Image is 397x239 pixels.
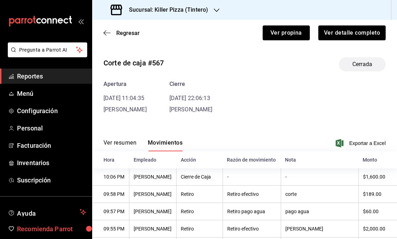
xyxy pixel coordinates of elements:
th: Empleado [129,151,177,168]
th: Retiro efectivo [223,186,281,203]
th: Retiro pago agua [223,203,281,220]
button: Movimientos [148,139,183,151]
th: Acción [177,151,223,168]
th: Nota [281,151,358,168]
span: Cerrada [348,60,376,69]
th: Retiro [177,186,223,203]
th: Retiro [177,220,223,238]
button: Regresar [104,30,140,36]
button: Exportar a Excel [337,139,386,147]
div: Corte de caja #567 [104,58,164,68]
th: [PERSON_NAME] [129,186,177,203]
th: Monto [358,151,397,168]
th: [PERSON_NAME] [129,203,177,220]
th: [PERSON_NAME] [129,220,177,238]
a: Pregunta a Parrot AI [5,51,87,59]
button: open_drawer_menu [78,18,84,24]
button: Ver propina [263,25,310,40]
th: Retiro [177,203,223,220]
th: 10:06 PM [92,168,129,186]
th: $60.00 [358,203,397,220]
span: Pregunta a Parrot AI [19,46,76,54]
span: Suscripción [17,175,86,185]
span: Personal [17,123,86,133]
span: Ayuda [17,208,77,216]
th: Cierre de Caja [177,168,223,186]
time: [DATE] 22:06:13 [169,95,210,101]
th: Hora [92,151,129,168]
span: Facturación [17,141,86,150]
div: navigation tabs [104,139,183,151]
span: [PERSON_NAME] [169,106,213,113]
th: [PERSON_NAME] [281,220,358,238]
th: pago agua [281,203,358,220]
button: Pregunta a Parrot AI [8,42,87,57]
th: Razón de movimiento [223,151,281,168]
h3: Sucursal: Killer Pizza (Tintero) [123,6,208,14]
time: [DATE] 11:04:35 [104,95,144,101]
span: Inventarios [17,158,86,168]
th: $2,000.00 [358,220,397,238]
th: 09:58 PM [92,186,129,203]
div: Cierre [169,80,213,88]
button: Ver detalle completo [318,25,386,40]
th: $1,600.00 [358,168,397,186]
th: corte [281,186,358,203]
th: [PERSON_NAME] [129,168,177,186]
th: 09:57 PM [92,203,129,220]
th: Retiro efectivo [223,220,281,238]
button: Ver resumen [104,139,136,151]
span: Reportes [17,71,86,81]
span: Regresar [116,30,140,36]
div: Apertura [104,80,147,88]
span: [PERSON_NAME] [104,106,147,113]
span: Configuración [17,106,86,116]
span: Menú [17,89,86,98]
th: - [281,168,358,186]
span: Recomienda Parrot [17,224,86,234]
th: - [223,168,281,186]
th: $189.00 [358,186,397,203]
th: 09:55 PM [92,220,129,238]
